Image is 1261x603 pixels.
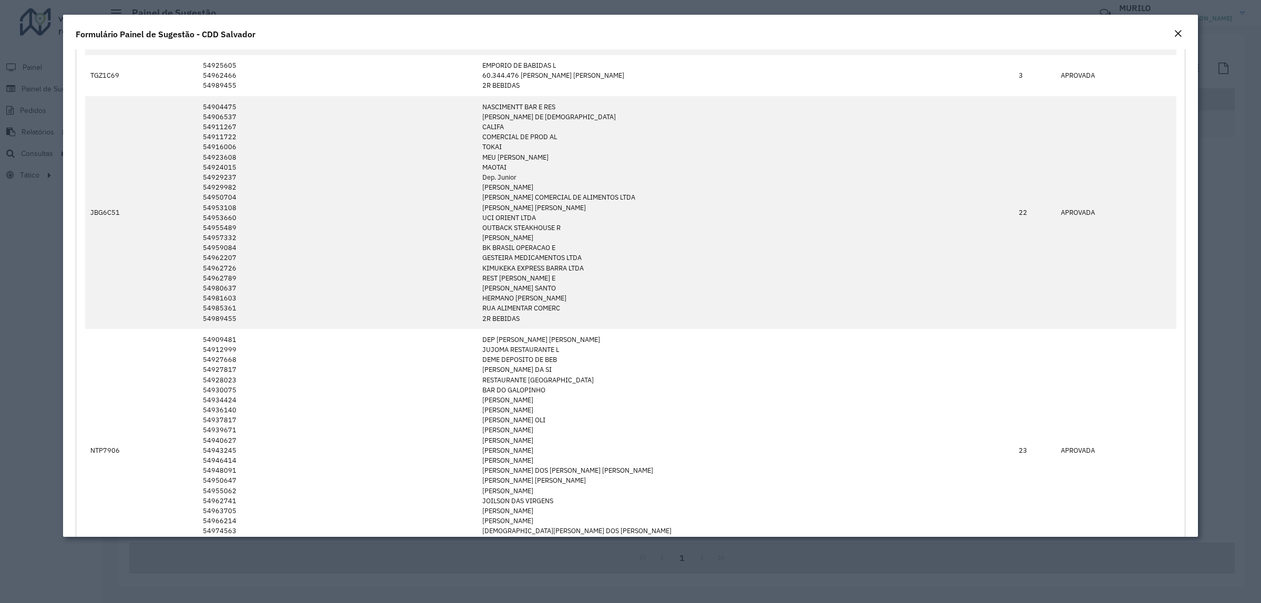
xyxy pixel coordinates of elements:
[1055,96,1176,329] td: APROVADA
[76,28,255,40] h4: Formulário Painel de Sugestão - CDD Salvador
[198,329,477,571] td: 54909481 54912999 54927668 54927817 54928023 54930075 54934424 54936140 54937817 54939671 5494062...
[1055,55,1176,97] td: APROVADA
[85,329,198,571] td: NTP7906
[1055,329,1176,571] td: APROVADA
[198,96,477,329] td: 54904475 54906537 54911267 54911722 54916006 54923608 54924015 54929237 54929982 54950704 5495310...
[1174,29,1182,38] em: Fechar
[1013,96,1055,329] td: 22
[1171,27,1185,41] button: Close
[198,55,477,97] td: 54925605 54962466 54989455
[477,55,1013,97] td: EMPORIO DE BABIDAS L 60.344.476 [PERSON_NAME] [PERSON_NAME] 2R BEBIDAS
[477,96,1013,329] td: NASCIMENTT BAR E RES [PERSON_NAME] DE [DEMOGRAPHIC_DATA] CALIFA COMERCIAL DE PROD AL TOKAI MEU [P...
[1013,55,1055,97] td: 3
[477,329,1013,571] td: DEP [PERSON_NAME] [PERSON_NAME] JUJOMA RESTAURANTE L DEME DEPOSITO DE BEB [PERSON_NAME] DA SI RES...
[1013,329,1055,571] td: 23
[85,55,198,97] td: TGZ1C69
[85,96,198,329] td: JBG6C51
